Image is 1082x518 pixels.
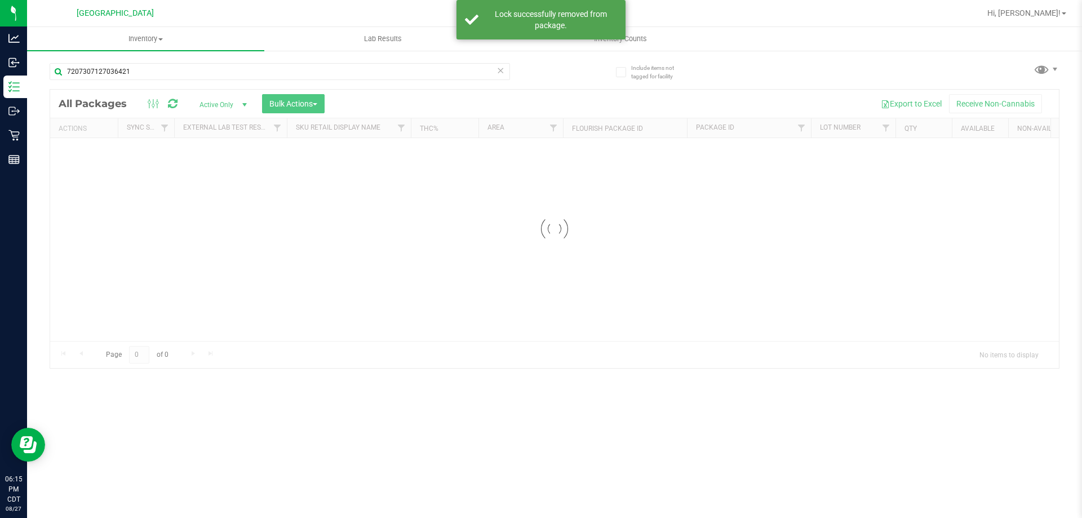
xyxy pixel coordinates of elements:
[8,81,20,92] inline-svg: Inventory
[8,33,20,44] inline-svg: Analytics
[8,130,20,141] inline-svg: Retail
[349,34,417,44] span: Lab Results
[631,64,688,81] span: Include items not tagged for facility
[987,8,1061,17] span: Hi, [PERSON_NAME]!
[8,57,20,68] inline-svg: Inbound
[27,34,264,44] span: Inventory
[77,8,154,18] span: [GEOGRAPHIC_DATA]
[264,27,502,51] a: Lab Results
[8,154,20,165] inline-svg: Reports
[5,504,22,513] p: 08/27
[11,428,45,462] iframe: Resource center
[8,105,20,117] inline-svg: Outbound
[485,8,617,31] div: Lock successfully removed from package.
[50,63,510,80] input: Search Package ID, Item Name, SKU, Lot or Part Number...
[496,63,504,78] span: Clear
[27,27,264,51] a: Inventory
[5,474,22,504] p: 06:15 PM CDT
